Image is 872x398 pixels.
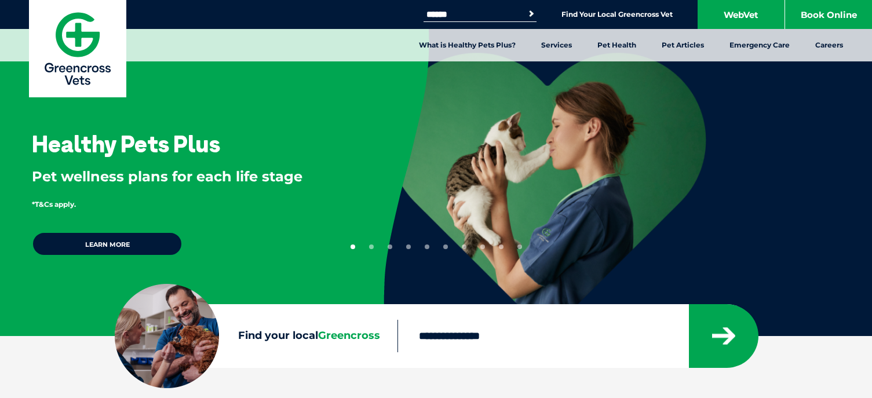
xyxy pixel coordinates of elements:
button: 8 of 10 [480,244,485,249]
label: Find your local [115,327,397,345]
a: What is Healthy Pets Plus? [406,29,528,61]
a: Emergency Care [717,29,802,61]
a: Learn more [32,232,183,256]
p: Pet wellness plans for each life stage [32,167,346,187]
a: Careers [802,29,856,61]
button: 5 of 10 [425,244,429,249]
span: Greencross [318,329,380,342]
button: 2 of 10 [369,244,374,249]
span: *T&Cs apply. [32,200,76,209]
button: 6 of 10 [443,244,448,249]
button: 9 of 10 [499,244,504,249]
button: 7 of 10 [462,244,466,249]
a: Services [528,29,585,61]
button: 1 of 10 [351,244,355,249]
a: Find Your Local Greencross Vet [561,10,673,19]
button: 10 of 10 [517,244,522,249]
a: Pet Articles [649,29,717,61]
button: 3 of 10 [388,244,392,249]
button: 4 of 10 [406,244,411,249]
button: Search [526,8,537,20]
a: Pet Health [585,29,649,61]
h3: Healthy Pets Plus [32,132,220,155]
